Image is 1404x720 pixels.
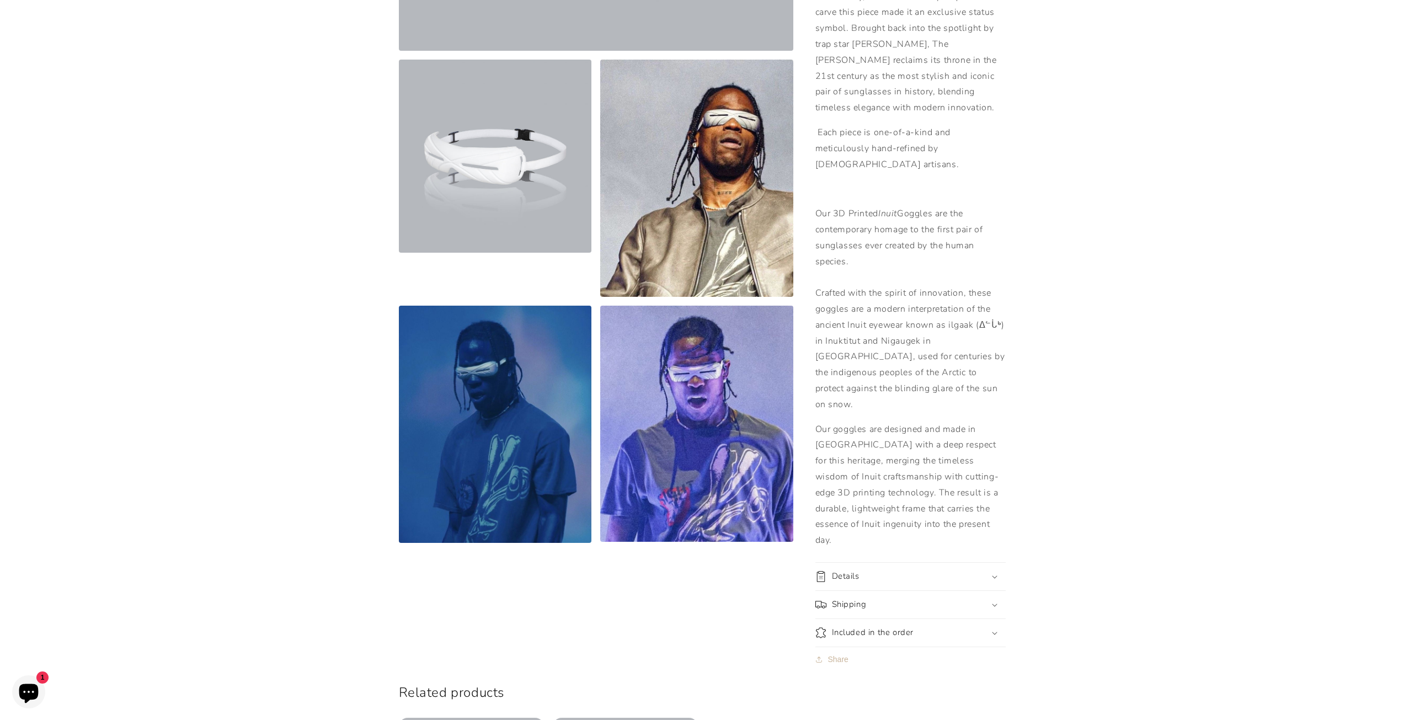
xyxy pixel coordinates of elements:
summary: Included in the order [815,619,1006,647]
h2: Included in the order [832,627,914,638]
h2: Details [832,571,860,582]
summary: Shipping [815,591,1006,618]
inbox-online-store-chat: Shopify online store chat [9,675,49,711]
h2: Related products [399,684,1006,701]
em: Inuit [878,207,897,220]
button: Share [815,647,852,671]
h2: Shipping [832,599,867,610]
span: Each piece is one-of-a-kind and meticulously hand-refined by [DEMOGRAPHIC_DATA] artisans. [815,126,959,170]
p: Our goggles are designed and made in [GEOGRAPHIC_DATA] with a deep respect for this heritage, mer... [815,422,1006,548]
p: Our 3D Printed Goggles are the contemporary homage to the first pair of sunglasses ever created b... [815,206,1006,412]
summary: Details [815,563,1006,590]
